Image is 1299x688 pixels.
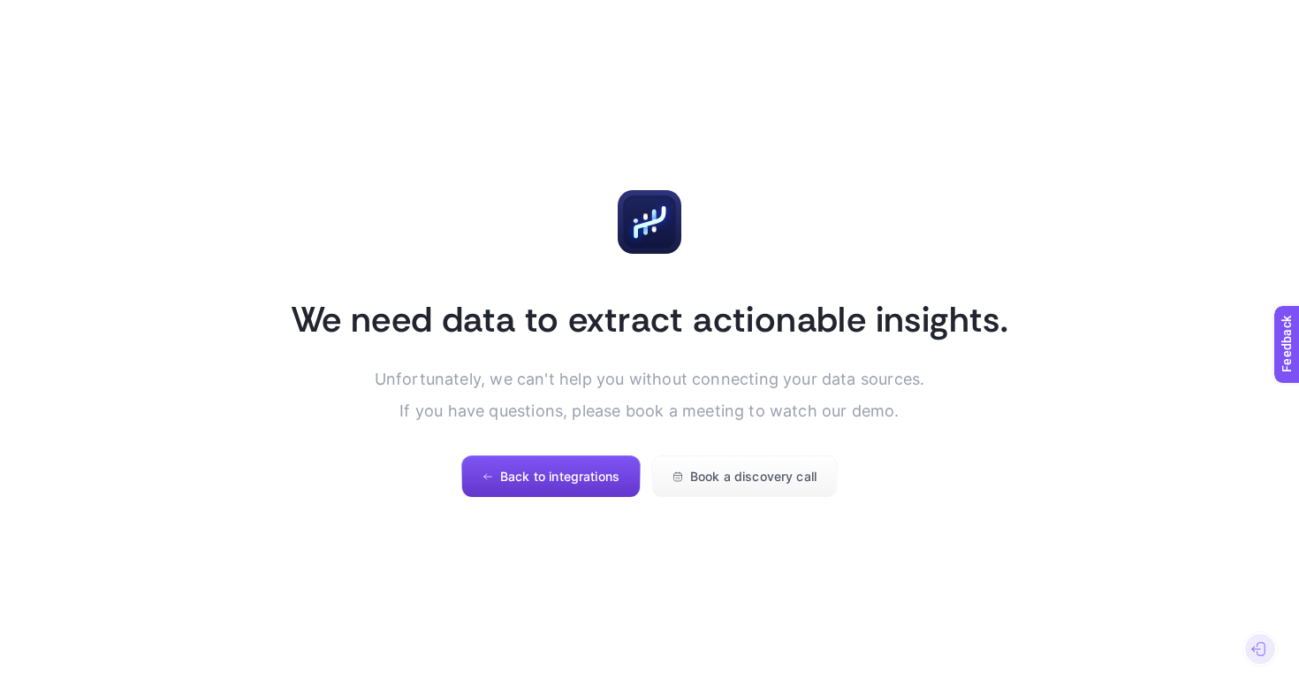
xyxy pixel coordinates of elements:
span: Feedback [11,5,67,19]
span: Book a discovery call [690,470,817,484]
button: Back to integrations [461,455,641,498]
button: Book a discovery call [651,455,838,498]
p: Unfortunately, we can't help you without connecting your data sources. If you have questions, ple... [375,363,925,427]
span: Back to integrations [500,470,619,484]
h1: We need data to extract actionable insights. [291,296,1009,342]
